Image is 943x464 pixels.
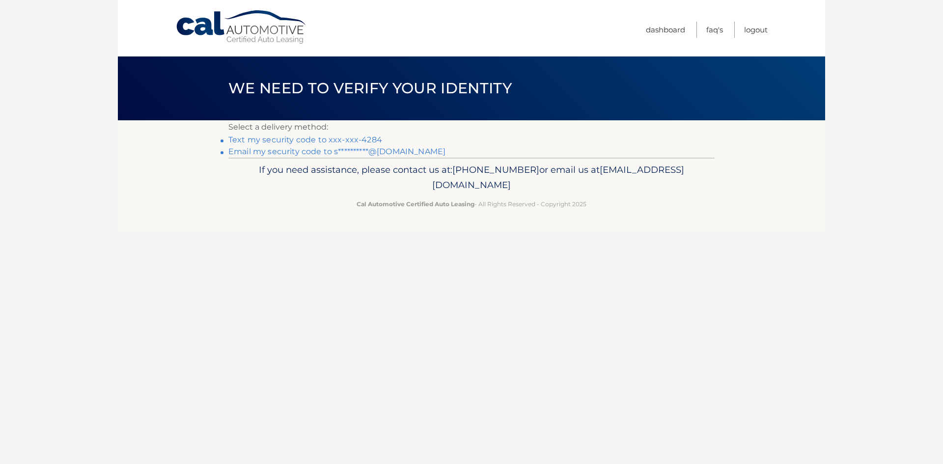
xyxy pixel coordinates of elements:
[228,135,382,144] a: Text my security code to xxx-xxx-4284
[235,199,708,209] p: - All Rights Reserved - Copyright 2025
[175,10,308,45] a: Cal Automotive
[706,22,723,38] a: FAQ's
[228,147,445,156] a: Email my security code to s**********@[DOMAIN_NAME]
[235,162,708,193] p: If you need assistance, please contact us at: or email us at
[357,200,474,208] strong: Cal Automotive Certified Auto Leasing
[228,120,715,134] p: Select a delivery method:
[452,164,539,175] span: [PHONE_NUMBER]
[228,79,512,97] span: We need to verify your identity
[646,22,685,38] a: Dashboard
[744,22,768,38] a: Logout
